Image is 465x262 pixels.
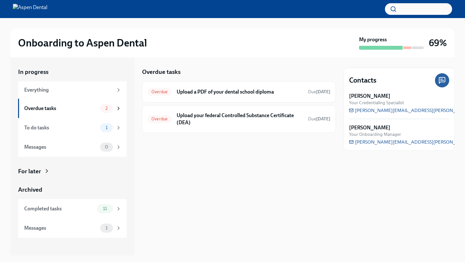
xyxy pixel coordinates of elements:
[24,105,98,112] div: Overdue tasks
[18,68,127,76] a: In progress
[148,89,171,94] span: Overdue
[148,87,330,97] a: OverdueUpload a PDF of your dental school diplomaDue[DATE]
[349,93,390,100] strong: [PERSON_NAME]
[359,36,387,43] strong: My progress
[18,36,147,49] h2: Onboarding to Aspen Dental
[24,205,94,212] div: Completed tasks
[24,124,98,131] div: To do tasks
[18,186,127,194] a: Archived
[308,116,330,122] span: Due
[349,76,377,85] h4: Contacts
[349,131,401,137] span: Your Onboarding Manager
[18,167,41,176] div: For later
[308,89,330,95] span: Due
[316,89,330,95] strong: [DATE]
[177,88,303,96] h6: Upload a PDF of your dental school diploma
[142,68,181,76] h5: Overdue tasks
[13,4,47,14] img: Aspen Dental
[24,144,98,151] div: Messages
[18,167,127,176] a: For later
[102,125,111,130] span: 1
[316,116,330,122] strong: [DATE]
[99,206,111,211] span: 11
[18,137,127,157] a: Messages0
[18,118,127,137] a: To do tasks1
[18,199,127,218] a: Completed tasks11
[148,111,330,127] a: OverdueUpload your federal Controlled Substance Certificate (DEA)Due[DATE]
[101,106,111,111] span: 2
[308,116,330,122] span: August 8th, 2025 10:00
[429,37,447,49] h3: 69%
[148,116,171,121] span: Overdue
[349,124,390,131] strong: [PERSON_NAME]
[18,99,127,118] a: Overdue tasks2
[308,89,330,95] span: August 8th, 2025 10:00
[24,86,113,94] div: Everything
[177,112,303,126] h6: Upload your federal Controlled Substance Certificate (DEA)
[102,226,111,230] span: 1
[18,81,127,99] a: Everything
[18,218,127,238] a: Messages1
[24,225,98,232] div: Messages
[349,100,404,106] span: Your Credentialing Specialist
[101,145,112,149] span: 0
